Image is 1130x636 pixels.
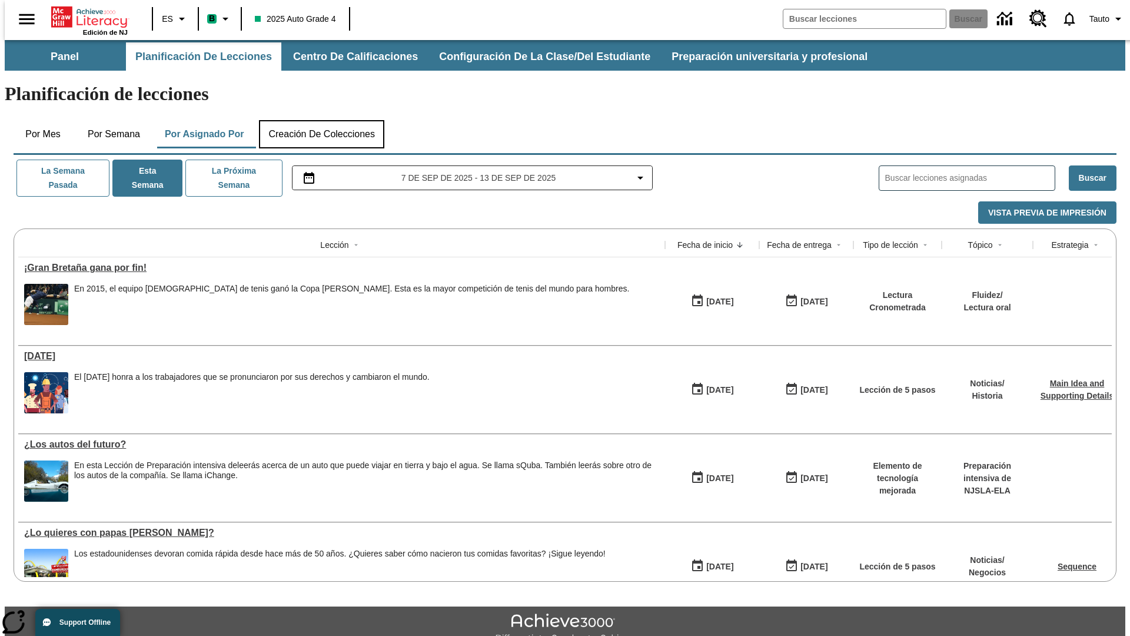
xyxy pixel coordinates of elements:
p: Noticias / [969,554,1006,567]
button: 09/07/25: Último día en que podrá accederse la lección [781,379,832,401]
h1: Planificación de lecciones [5,83,1125,105]
img: una pancarta con fondo azul muestra la ilustración de una fila de diferentes hombres y mujeres co... [24,372,68,413]
input: Buscar campo [783,9,946,28]
button: La semana pasada [16,160,109,197]
a: Notificaciones [1054,4,1085,34]
button: Por semana [78,120,149,148]
button: Boost El color de la clase es verde menta. Cambiar el color de la clase. [202,8,237,29]
button: Support Offline [35,609,120,636]
a: ¿Los autos del futuro? , Lecciones [24,439,659,450]
span: ES [162,13,173,25]
button: Lenguaje: ES, Selecciona un idioma [157,8,194,29]
button: 09/01/25: Primer día en que estuvo disponible la lección [687,379,737,401]
p: Negocios [969,567,1006,579]
div: Subbarra de navegación [5,40,1125,71]
a: Centro de recursos, Se abrirá en una pestaña nueva. [1022,3,1054,35]
img: Tenista británico Andy Murray extendiendo todo su cuerpo para alcanzar una pelota durante un part... [24,284,68,325]
span: Tauto [1089,13,1109,25]
div: Tipo de lección [863,239,918,251]
button: Abrir el menú lateral [9,2,44,37]
div: [DATE] [706,559,733,574]
img: Uno de los primeros locales de McDonald's, con el icónico letrero rojo y los arcos amarillos. [24,549,68,590]
p: Historia [970,390,1004,402]
p: Lectura Cronometrada [859,289,936,314]
span: Support Offline [59,618,111,627]
span: 2025 Auto Grade 4 [255,13,336,25]
a: Sequence [1058,562,1096,571]
div: [DATE] [800,559,827,574]
div: Día del Trabajo [24,351,659,362]
p: Fluidez / [963,289,1011,302]
div: En esta Lección de Preparación intensiva de [74,461,659,481]
div: Fecha de inicio [677,239,733,251]
div: Tópico [968,239,992,251]
button: Planificación de lecciones [126,42,281,71]
button: Sort [733,238,747,252]
a: Main Idea and Supporting Details [1041,379,1114,400]
a: ¡Gran Bretaña gana por fin!, Lecciones [24,263,659,273]
a: Portada [51,5,128,29]
div: Subbarra de navegación [5,42,878,71]
button: Por mes [14,120,72,148]
div: ¿Lo quieres con papas fritas? [24,528,659,538]
div: ¡Gran Bretaña gana por fin! [24,263,659,273]
button: Sort [1089,238,1103,252]
button: Sort [832,238,846,252]
div: Los estadounidenses devoran comida rápida desde hace más de 50 años. ¿Quieres saber cómo nacieron... [74,549,606,590]
a: ¿Lo quieres con papas fritas?, Lecciones [24,528,659,538]
div: En 2015, el equipo británico de tenis ganó la Copa Davis. Esta es la mayor competición de tenis d... [74,284,629,325]
div: [DATE] [800,294,827,309]
a: Centro de información [990,3,1022,35]
button: Sort [993,238,1007,252]
div: [DATE] [800,471,827,486]
div: En esta Lección de Preparación intensiva de leerás acerca de un auto que puede viajar en tierra y... [74,461,659,502]
input: Buscar lecciones asignadas [885,170,1055,187]
span: 7 de sep de 2025 - 13 de sep de 2025 [401,172,556,184]
p: Lectura oral [963,302,1011,314]
button: Preparación universitaria y profesional [662,42,877,71]
svg: Collapse Date Range Filter [633,171,647,185]
div: ¿Los autos del futuro? [24,439,659,450]
div: [DATE] [706,383,733,397]
p: Noticias / [970,377,1004,390]
a: Día del Trabajo, Lecciones [24,351,659,362]
button: 09/07/25: Último día en que podrá accederse la lección [781,290,832,313]
testabrev: leerás acerca de un auto que puede viajar en tierra y bajo el agua. Se llama sQuba. También leerá... [74,461,652,480]
button: Por asignado por [155,120,254,148]
div: El [DATE] honra a los trabajadores que se pronunciaron por sus derechos y cambiaron el mundo. [74,372,430,382]
button: 06/30/26: Último día en que podrá accederse la lección [781,467,832,489]
button: Vista previa de impresión [978,201,1116,224]
div: Lección [320,239,348,251]
div: En 2015, el equipo [DEMOGRAPHIC_DATA] de tenis ganó la Copa [PERSON_NAME]. Esta es la mayor compe... [74,284,629,294]
div: [DATE] [800,383,827,397]
button: 09/01/25: Primer día en que estuvo disponible la lección [687,290,737,313]
div: Estrategia [1051,239,1088,251]
button: Sort [918,238,932,252]
img: Un automóvil de alta tecnología flotando en el agua. [24,461,68,502]
div: Fecha de entrega [767,239,832,251]
button: Sort [349,238,363,252]
button: Centro de calificaciones [284,42,427,71]
div: El Día del Trabajo honra a los trabajadores que se pronunciaron por sus derechos y cambiaron el m... [74,372,430,413]
button: Configuración de la clase/del estudiante [430,42,660,71]
button: Seleccione el intervalo de fechas opción del menú [297,171,648,185]
button: 07/20/26: Último día en que podrá accederse la lección [781,555,832,578]
span: B [209,11,215,26]
button: Buscar [1069,165,1116,191]
button: Creación de colecciones [259,120,384,148]
button: 07/14/25: Primer día en que estuvo disponible la lección [687,555,737,578]
p: Lección de 5 pasos [859,561,935,573]
div: Portada [51,4,128,36]
div: [DATE] [706,294,733,309]
button: Esta semana [112,160,182,197]
button: 07/23/25: Primer día en que estuvo disponible la lección [687,467,737,489]
span: Edición de NJ [83,29,128,36]
button: La próxima semana [185,160,282,197]
p: Preparación intensiva de NJSLA-ELA [948,460,1027,497]
button: Perfil/Configuración [1085,8,1130,29]
p: Lección de 5 pasos [859,384,935,396]
div: [DATE] [706,471,733,486]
